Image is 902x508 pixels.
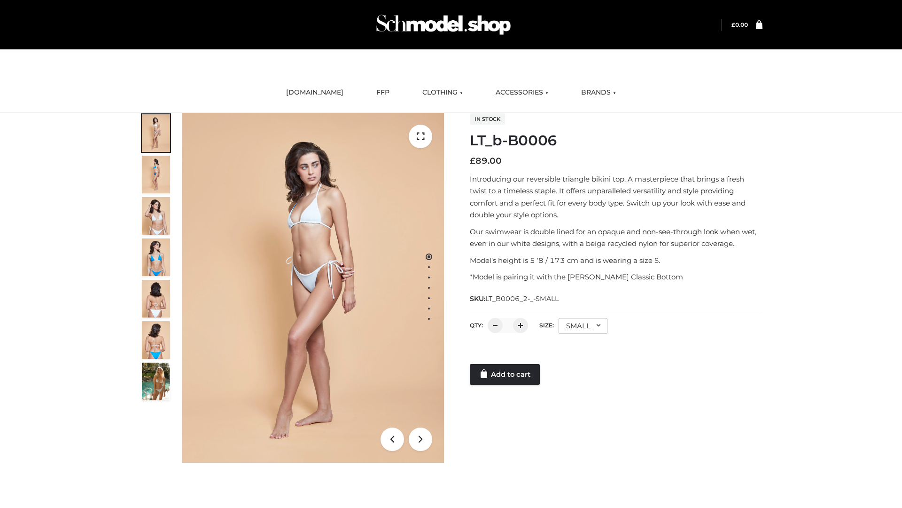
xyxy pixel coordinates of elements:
[373,6,514,43] img: Schmodel Admin 964
[470,113,505,125] span: In stock
[142,280,170,317] img: ArielClassicBikiniTop_CloudNine_AzureSky_OW114ECO_7-scaled.jpg
[731,21,748,28] a: £0.00
[182,113,444,463] img: ArielClassicBikiniTop_CloudNine_AzureSky_OW114ECO_1
[731,21,748,28] bdi: 0.00
[142,114,170,152] img: ArielClassicBikiniTop_CloudNine_AzureSky_OW114ECO_1-scaled.jpg
[731,21,735,28] span: £
[470,132,762,149] h1: LT_b-B0006
[489,82,555,103] a: ACCESSORIES
[369,82,397,103] a: FFP
[559,318,607,334] div: SMALL
[142,156,170,193] img: ArielClassicBikiniTop_CloudNine_AzureSky_OW114ECO_2-scaled.jpg
[142,363,170,400] img: Arieltop_CloudNine_AzureSky2.jpg
[470,226,762,250] p: Our swimwear is double lined for an opaque and non-see-through look when wet, even in our white d...
[539,322,554,329] label: Size:
[470,254,762,267] p: Model’s height is 5 ‘8 / 173 cm and is wearing a size S.
[470,173,762,221] p: Introducing our reversible triangle bikini top. A masterpiece that brings a fresh twist to a time...
[470,156,502,166] bdi: 89.00
[279,82,350,103] a: [DOMAIN_NAME]
[142,238,170,276] img: ArielClassicBikiniTop_CloudNine_AzureSky_OW114ECO_4-scaled.jpg
[470,156,475,166] span: £
[485,294,559,303] span: LT_B0006_2-_-SMALL
[574,82,623,103] a: BRANDS
[415,82,470,103] a: CLOTHING
[470,364,540,385] a: Add to cart
[142,321,170,359] img: ArielClassicBikiniTop_CloudNine_AzureSky_OW114ECO_8-scaled.jpg
[470,271,762,283] p: *Model is pairing it with the [PERSON_NAME] Classic Bottom
[470,322,483,329] label: QTY:
[142,197,170,235] img: ArielClassicBikiniTop_CloudNine_AzureSky_OW114ECO_3-scaled.jpg
[470,293,560,304] span: SKU:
